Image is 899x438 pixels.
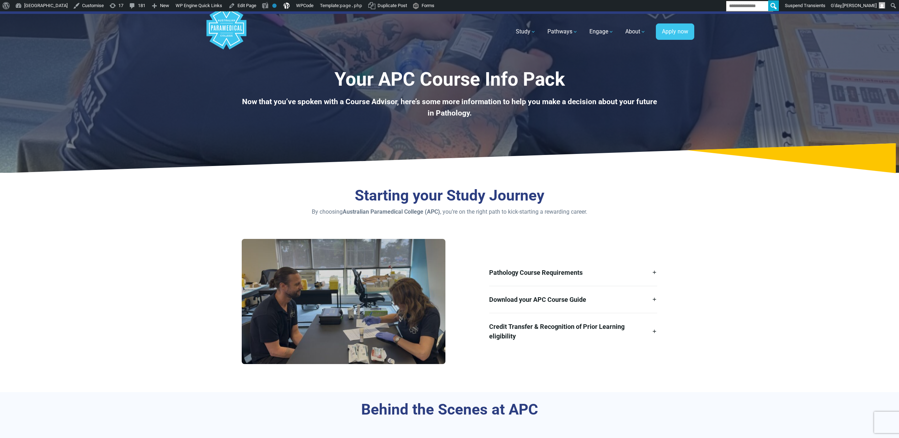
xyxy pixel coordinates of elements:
[242,68,658,91] h1: Your APC Course Info Pack
[242,187,658,205] h3: Starting your Study Journey
[489,286,657,313] a: Download your APC Course Guide
[656,23,694,40] a: Apply now
[242,208,658,216] p: By choosing , you’re on the right path to kick-starting a rewarding career.
[512,22,540,42] a: Study
[343,208,440,215] strong: Australian Paramedical College (APC)
[489,313,657,349] a: Credit Transfer & Recognition of Prior Learning eligibility
[205,14,248,50] a: Australian Paramedical College
[585,22,618,42] a: Engage
[543,22,582,42] a: Pathways
[489,259,657,286] a: Pathology Course Requirements
[621,22,650,42] a: About
[242,97,657,117] b: Now that you’ve spoken with a Course Advisor, here’s some more information to help you make a dec...
[242,401,658,419] h3: Behind the Scenes at APC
